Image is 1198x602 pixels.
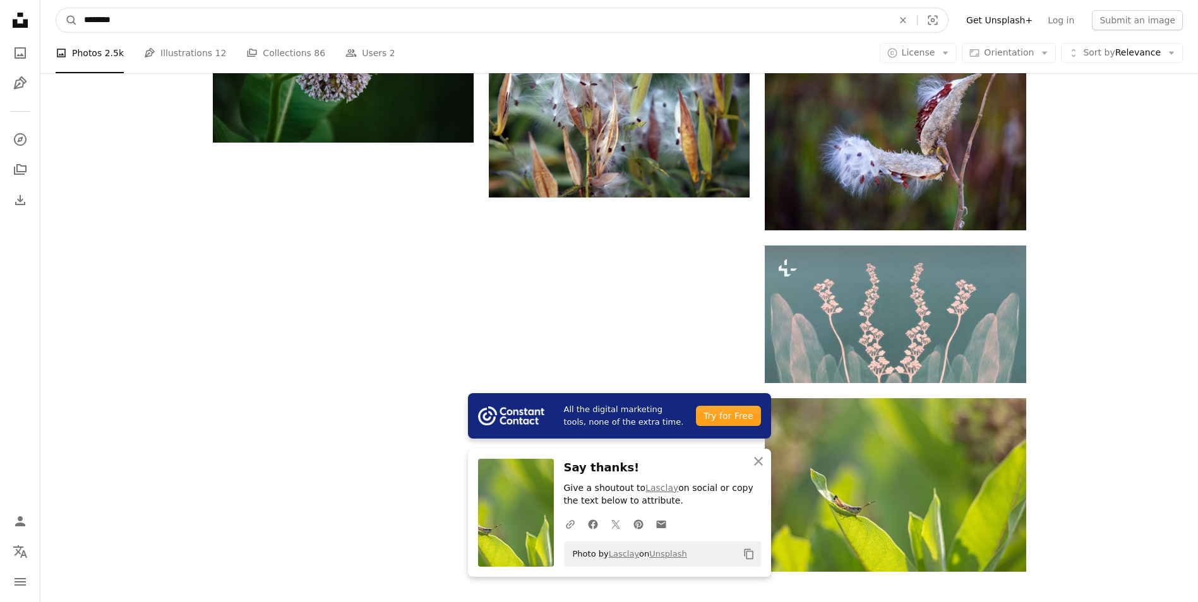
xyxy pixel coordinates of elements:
[1092,10,1183,30] button: Submit an image
[489,24,750,198] img: a close up of a plant with lots of white flowers
[8,71,33,96] a: Illustrations
[56,8,949,33] form: Find visuals sitewide
[604,511,627,536] a: Share on Twitter
[144,33,226,73] a: Illustrations 12
[478,406,544,425] img: file-1754318165549-24bf788d5b37
[582,511,604,536] a: Share on Facebook
[962,43,1056,63] button: Orientation
[8,187,33,213] a: Download History
[8,8,33,35] a: Home — Unsplash
[1083,47,1115,57] span: Sort by
[765,308,1026,319] a: Flowers abstract background. painting of nature. art of dream concept
[8,539,33,564] button: Language
[765,42,1026,230] img: white and red plant
[8,40,33,66] a: Photos
[902,47,935,57] span: License
[390,46,395,60] span: 2
[650,511,673,536] a: Share over email
[880,43,957,63] button: License
[566,544,687,564] span: Photo by on
[314,46,325,60] span: 86
[246,33,325,73] a: Collections 86
[609,549,639,558] a: Lasclay
[696,406,760,426] div: Try for Free
[649,549,686,558] a: Unsplash
[765,398,1026,572] img: brown insect on green leaf
[1061,43,1183,63] button: Sort byRelevance
[1083,47,1161,59] span: Relevance
[1040,10,1082,30] a: Log in
[8,127,33,152] a: Explore
[959,10,1040,30] a: Get Unsplash+
[645,483,678,493] a: Lasclay
[468,393,771,439] a: All the digital marketing tools, none of the extra time.Try for Free
[8,509,33,534] a: Log in / Sign up
[627,511,650,536] a: Share on Pinterest
[765,245,1026,382] img: Flowers abstract background. painting of nature. art of dream concept
[345,33,395,73] a: Users 2
[8,569,33,594] button: Menu
[738,543,760,565] button: Copy to clipboard
[489,105,750,116] a: a close up of a plant with lots of white flowers
[564,482,761,507] p: Give a shoutout to on social or copy the text below to attribute.
[765,479,1026,490] a: brown insect on green leaf
[765,130,1026,141] a: white and red plant
[918,8,948,32] button: Visual search
[564,403,686,428] span: All the digital marketing tools, none of the extra time.
[564,459,761,477] h3: Say thanks!
[889,8,917,32] button: Clear
[984,47,1034,57] span: Orientation
[56,8,78,32] button: Search Unsplash
[8,157,33,182] a: Collections
[215,46,227,60] span: 12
